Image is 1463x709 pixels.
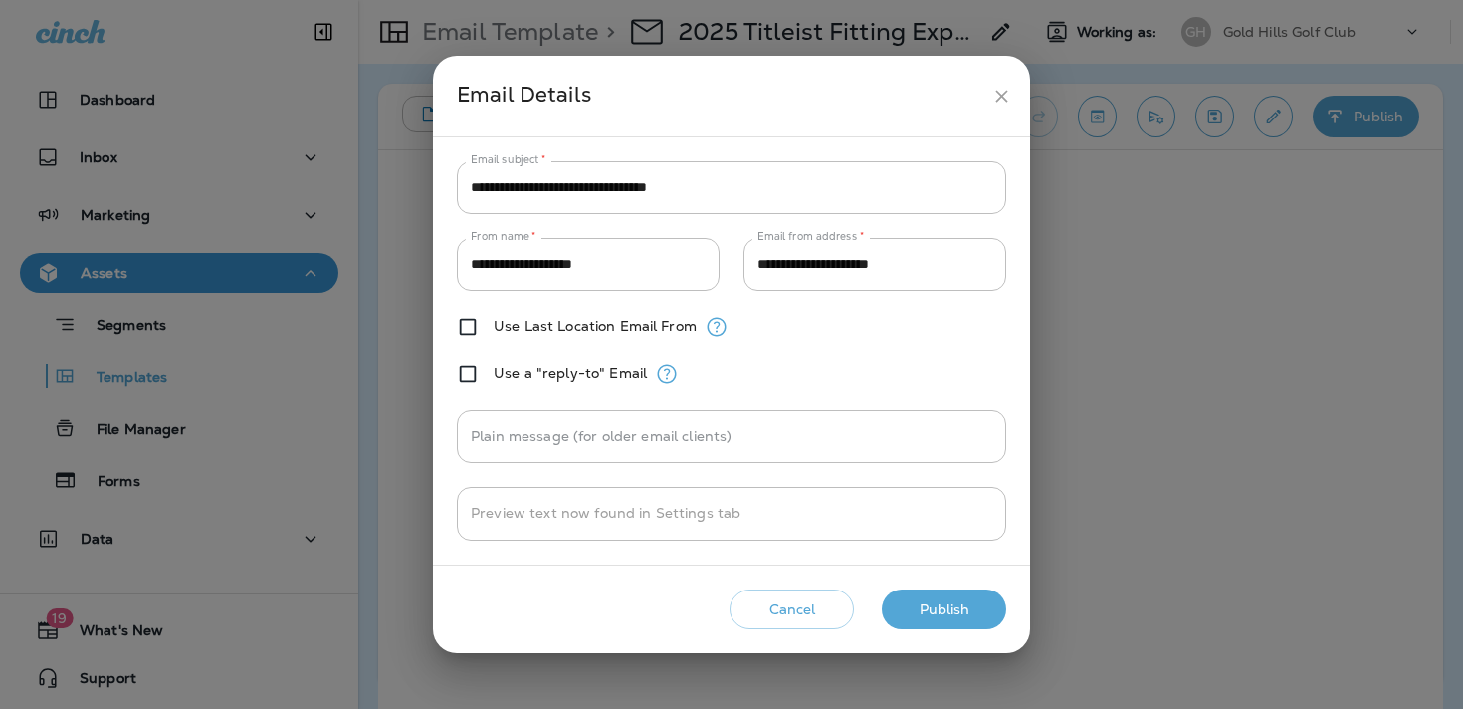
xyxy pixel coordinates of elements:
label: Email subject [471,152,546,167]
div: Email Details [457,78,983,115]
button: Publish [882,590,1006,630]
label: Use a "reply-to" Email [494,365,647,381]
label: Email from address [757,229,864,244]
label: From name [471,229,536,244]
label: Use Last Location Email From [494,318,697,334]
button: Cancel [730,590,854,630]
button: close [983,78,1020,115]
